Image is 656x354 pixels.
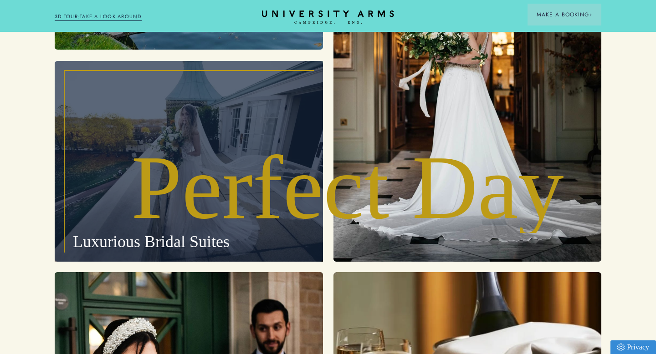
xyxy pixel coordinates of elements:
[617,344,625,351] img: Privacy
[589,13,592,16] img: Arrow icon
[537,10,592,19] span: Make a Booking
[55,61,323,262] p: Luxurious Bridal Suites
[55,13,142,21] a: 3D TOUR:TAKE A LOOK AROUND
[262,10,394,25] a: Home
[610,340,656,354] a: Privacy
[528,4,601,25] button: Make a BookingArrow icon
